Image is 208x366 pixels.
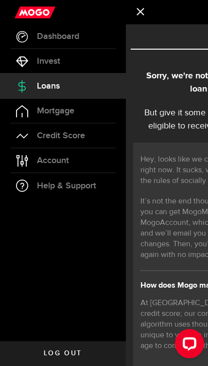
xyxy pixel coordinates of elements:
[37,32,79,41] span: Dashboard
[167,325,208,366] iframe: LiveChat chat widget
[37,57,60,66] span: Invest
[37,156,69,165] span: Account
[37,131,85,140] span: Credit Score
[37,107,74,115] span: Mortgage
[37,182,96,190] span: Help & Support
[37,82,60,91] span: Loans
[44,350,82,357] span: Log out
